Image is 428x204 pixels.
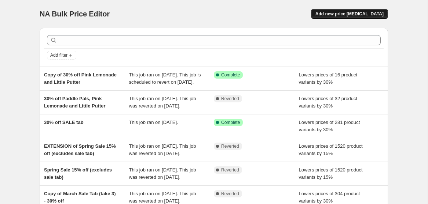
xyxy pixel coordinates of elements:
[221,120,240,125] span: Complete
[221,143,239,149] span: Reverted
[50,52,67,58] span: Add filter
[299,167,363,180] span: Lowers prices of 1520 product variants by 15%
[44,120,84,125] span: 30% off SALE tab
[129,167,196,180] span: This job ran on [DATE]. This job was reverted on [DATE].
[221,96,239,102] span: Reverted
[44,143,116,156] span: EXTENSION of Spring Sale 15% off (excludes sale tab)
[44,191,116,204] span: Copy of March Sale Tab (take 3) - 30% off
[129,72,201,85] span: This job ran on [DATE]. This job is scheduled to revert on [DATE].
[221,191,239,197] span: Reverted
[44,167,112,180] span: Spring Sale 15% off (excludes sale tab)
[221,72,240,78] span: Complete
[129,96,196,109] span: This job ran on [DATE]. This job was reverted on [DATE].
[299,120,360,132] span: Lowers prices of 281 product variants by 30%
[129,143,196,156] span: This job ran on [DATE]. This job was reverted on [DATE].
[47,51,76,60] button: Add filter
[311,9,388,19] button: Add new price [MEDICAL_DATA]
[44,72,117,85] span: Copy of 30% off Pink Lemonade and Little Putter
[129,191,196,204] span: This job ran on [DATE]. This job was reverted on [DATE].
[40,10,110,18] span: NA Bulk Price Editor
[129,120,178,125] span: This job ran on [DATE].
[44,96,106,109] span: 30% off Paddle Pals, Pink Lemonade and Little Putter
[299,143,363,156] span: Lowers prices of 1520 product variants by 15%
[221,167,239,173] span: Reverted
[299,72,358,85] span: Lowers prices of 16 product variants by 30%
[299,191,360,204] span: Lowers prices of 304 product variants by 30%
[315,11,384,17] span: Add new price [MEDICAL_DATA]
[299,96,358,109] span: Lowers prices of 32 product variants by 30%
